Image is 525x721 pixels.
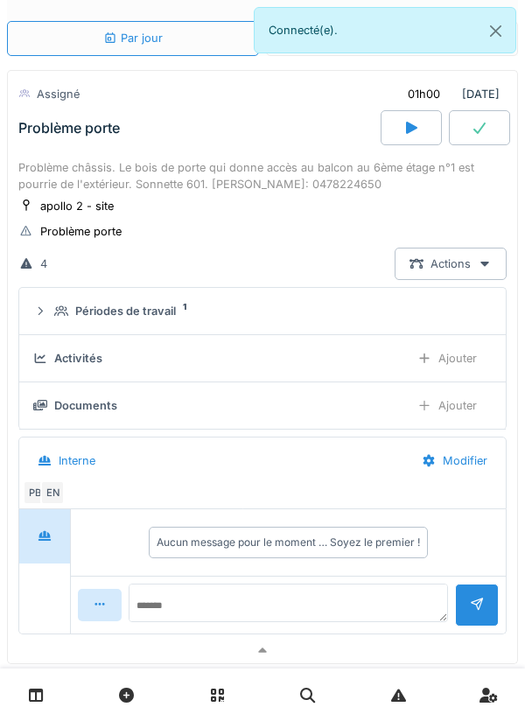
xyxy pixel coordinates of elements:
[26,342,499,374] summary: ActivitésAjouter
[75,303,176,319] div: Périodes de travail
[40,255,47,272] div: 4
[476,8,515,54] button: Close
[54,350,102,367] div: Activités
[40,480,65,505] div: EN
[18,159,507,192] div: Problème châssis. Le bois de porte qui donne accès au balcon au 6ème étage n°1 est pourrie de l'e...
[26,389,499,422] summary: DocumentsAjouter
[254,7,516,53] div: Connecté(e).
[54,397,117,414] div: Documents
[103,30,163,46] div: Par jour
[59,452,95,469] div: Interne
[18,120,120,136] div: Problème porte
[26,295,499,327] summary: Périodes de travail1
[23,480,47,505] div: PB
[393,78,507,110] div: [DATE]
[157,535,420,550] div: Aucun message pour le moment … Soyez le premier !
[402,389,492,422] div: Ajouter
[402,342,492,374] div: Ajouter
[395,248,507,280] div: Actions
[40,198,114,214] div: apollo 2 - site
[40,223,122,240] div: Problème porte
[407,444,502,477] div: Modifier
[408,86,440,102] div: 01h00
[37,86,80,102] div: Assigné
